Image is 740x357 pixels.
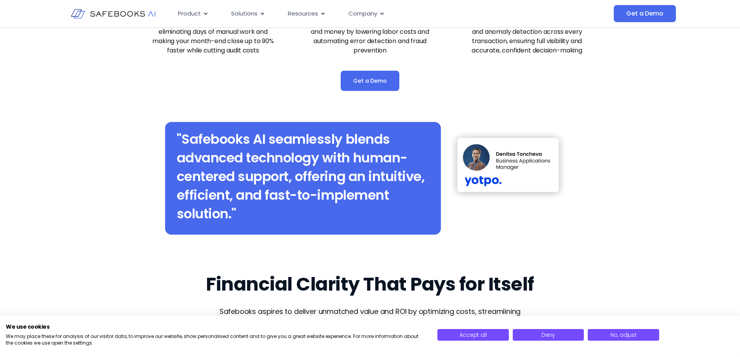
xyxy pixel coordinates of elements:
span: Deny [542,331,555,339]
h2: We use cookies [6,323,426,330]
a: Get a Demo [614,5,676,22]
button: Accept all cookies [437,329,508,341]
span: Solutions [231,9,258,18]
span: Product [178,9,201,18]
span: No, adjust [610,331,637,339]
button: Adjust cookie preferences [588,329,659,341]
p: Reduce reliance on costly audits and manual, error-prone processes. Save time and money by loweri... [306,9,434,55]
a: Get a Demo [341,71,399,91]
span: Get a Demo [353,77,387,85]
span: Company [348,9,377,18]
span: Get a Demo [626,10,663,17]
div: Menu Toggle [172,6,536,21]
h2: "Safebooks AI seamlessly blends advanced technology with human-centered support, offering an intu... [177,130,430,223]
p: Safebooks AI automates data reconciliations and financial controls, eliminating days of manual wo... [150,9,277,55]
img: Product 31 [449,130,567,202]
span: Resources [288,9,318,18]
nav: Menu [172,6,536,21]
p: We may place these for analysis of our visitor data, to improve our website, show personalised co... [6,333,426,347]
span: Accept all [460,331,486,339]
button: Deny all cookies [513,329,584,341]
p: Overcome the limitations of data sampling with continuous AI monitoring and anomaly detection acr... [463,9,591,55]
h2: Financial Clarity That Pays for Itself [206,273,534,295]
